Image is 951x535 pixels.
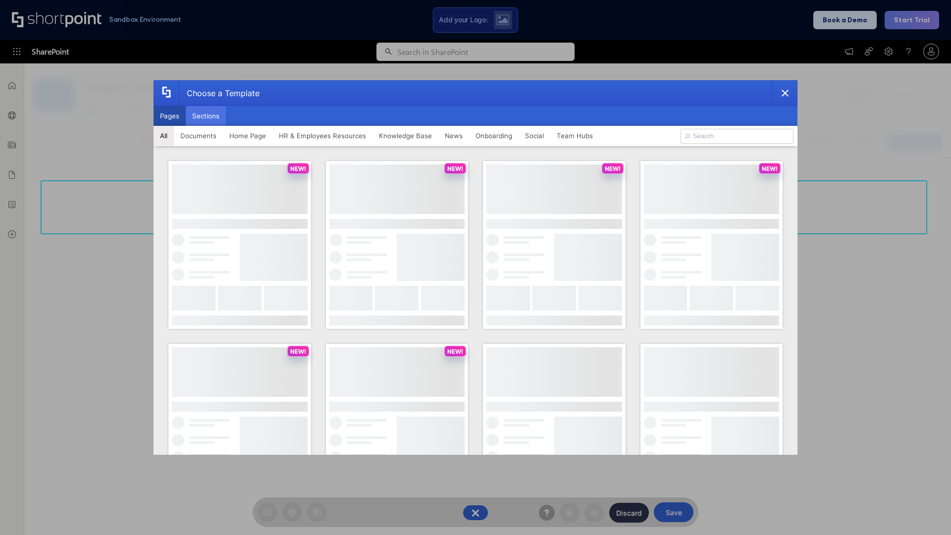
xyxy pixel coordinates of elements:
[154,80,797,455] div: template selector
[290,165,306,172] p: NEW!
[447,165,463,172] p: NEW!
[519,126,550,146] button: Social
[223,126,272,146] button: Home Page
[681,129,793,144] input: Search
[901,487,951,535] iframe: Chat Widget
[372,126,438,146] button: Knowledge Base
[186,106,226,126] button: Sections
[179,81,260,106] div: Choose a Template
[272,126,372,146] button: HR & Employees Resources
[762,165,778,172] p: NEW!
[447,348,463,355] p: NEW!
[154,106,186,126] button: Pages
[605,165,621,172] p: NEW!
[438,126,469,146] button: News
[174,126,223,146] button: Documents
[154,126,174,146] button: All
[290,348,306,355] p: NEW!
[550,126,599,146] button: Team Hubs
[469,126,519,146] button: Onboarding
